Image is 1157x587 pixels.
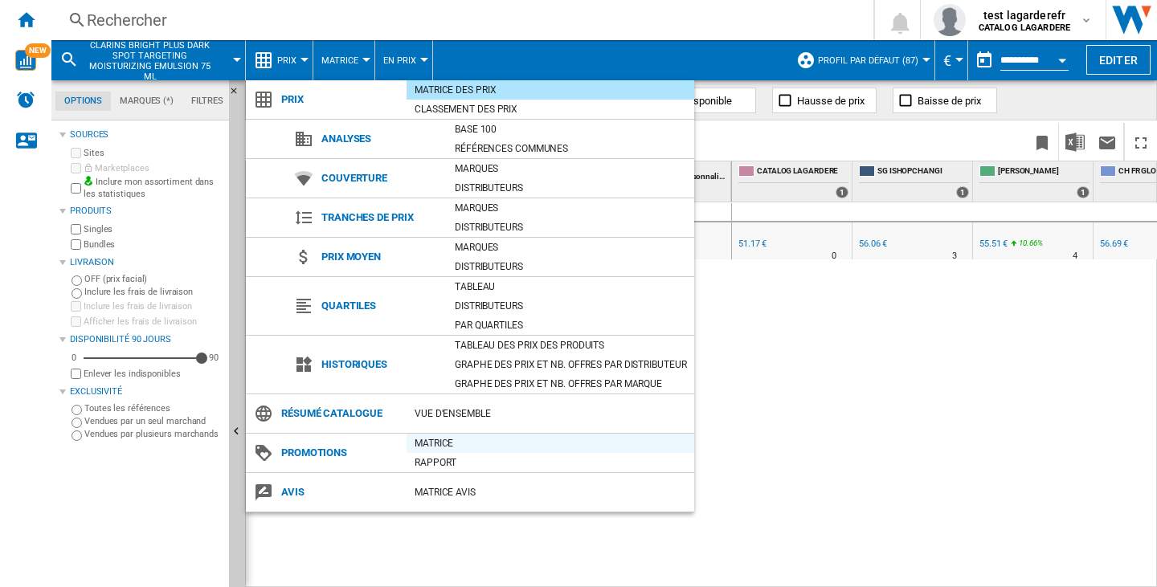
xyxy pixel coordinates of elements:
[313,353,447,376] span: Historiques
[407,455,694,471] div: Rapport
[447,357,694,373] div: Graphe des prix et nb. offres par distributeur
[447,161,694,177] div: Marques
[447,376,694,392] div: Graphe des prix et nb. offres par marque
[407,101,694,117] div: Classement des prix
[407,82,694,98] div: Matrice des prix
[313,295,447,317] span: Quartiles
[447,317,694,333] div: Par quartiles
[273,402,407,425] span: Résumé catalogue
[447,180,694,196] div: Distributeurs
[273,442,407,464] span: Promotions
[447,337,694,353] div: Tableau des prix des produits
[447,239,694,255] div: Marques
[407,406,694,422] div: Vue d'ensemble
[407,484,694,500] div: Matrice AVIS
[313,246,447,268] span: Prix moyen
[447,279,694,295] div: Tableau
[447,121,694,137] div: Base 100
[447,298,694,314] div: Distributeurs
[447,200,694,216] div: Marques
[447,219,694,235] div: Distributeurs
[407,435,694,451] div: Matrice
[447,259,694,275] div: Distributeurs
[313,167,447,190] span: Couverture
[447,141,694,157] div: Références communes
[273,88,407,111] span: Prix
[273,481,407,503] span: Avis
[313,206,447,229] span: Tranches de prix
[313,128,447,150] span: Analyses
